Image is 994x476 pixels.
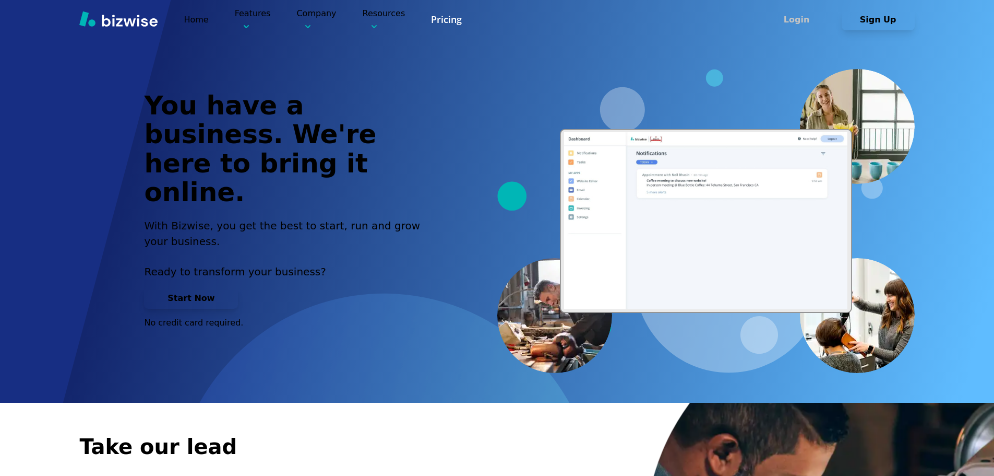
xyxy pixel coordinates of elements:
[79,433,862,461] h2: Take our lead
[760,9,833,30] button: Login
[144,218,432,249] h2: With Bizwise, you get the best to start, run and grow your business.
[842,9,915,30] button: Sign Up
[144,293,238,303] a: Start Now
[842,15,915,25] a: Sign Up
[144,288,238,309] button: Start Now
[363,7,405,32] p: Resources
[144,317,432,329] p: No credit card required.
[79,11,158,27] img: Bizwise Logo
[144,264,432,280] p: Ready to transform your business?
[184,15,208,25] a: Home
[235,7,271,32] p: Features
[296,7,336,32] p: Company
[144,91,432,207] h1: You have a business. We're here to bring it online.
[760,15,842,25] a: Login
[431,13,462,26] a: Pricing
